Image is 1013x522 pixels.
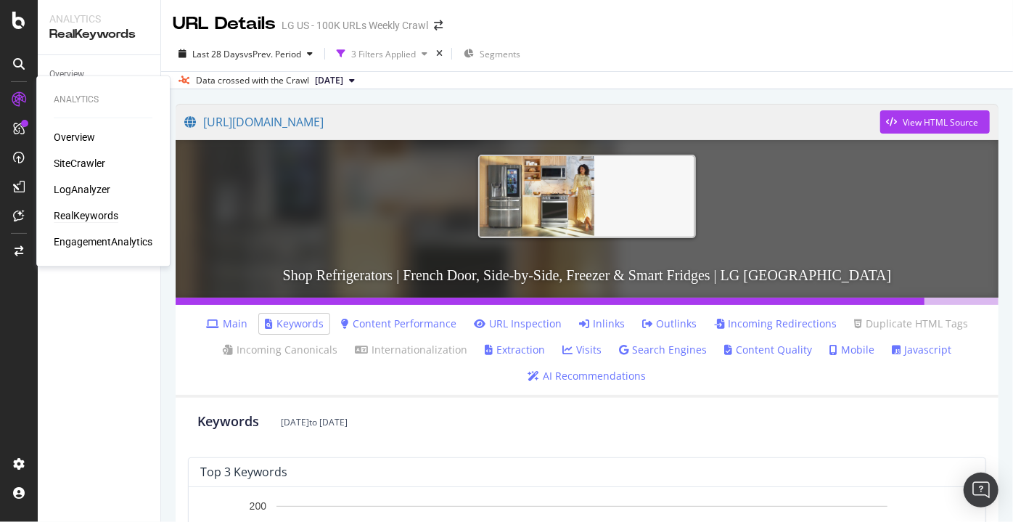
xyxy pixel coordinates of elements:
[49,67,84,82] div: Overview
[434,20,443,30] div: arrow-right-arrow-left
[892,343,951,357] a: Javascript
[315,74,343,87] span: 2025 Aug. 31st
[903,116,978,129] div: View HTML Source
[351,48,416,60] div: 3 Filters Applied
[223,343,337,357] a: Incoming Canonicals
[478,155,696,238] img: Shop Refrigerators | French Door, Side-by-Side, Freezer & Smart Fridges | LG USA
[642,317,697,331] a: Outlinks
[964,473,998,507] div: Open Intercom Messenger
[485,343,545,357] a: Extraction
[474,317,562,331] a: URL Inspection
[880,110,990,134] button: View HTML Source
[54,130,95,144] a: Overview
[714,317,837,331] a: Incoming Redirections
[250,500,267,512] text: 200
[206,317,247,331] a: Main
[54,182,110,197] a: LogAnalyzer
[173,42,319,65] button: Last 28 DaysvsPrev. Period
[579,317,625,331] a: Inlinks
[480,48,520,60] span: Segments
[49,12,149,26] div: Analytics
[341,317,456,331] a: Content Performance
[829,343,874,357] a: Mobile
[54,235,152,249] a: EngagementAnalytics
[176,253,998,298] h3: Shop Refrigerators | French Door, Side-by-Side, Freezer & Smart Fridges | LG [GEOGRAPHIC_DATA]
[281,416,348,428] div: [DATE] to [DATE]
[331,42,433,65] button: 3 Filters Applied
[200,465,287,479] div: top 3 keywords
[562,343,602,357] a: Visits
[433,46,446,61] div: times
[309,72,361,89] button: [DATE]
[54,156,105,171] a: SiteCrawler
[54,208,118,223] a: RealKeywords
[282,18,428,33] div: LG US - 100K URLs Weekly Crawl
[854,317,968,331] a: Duplicate HTML Tags
[54,94,152,106] div: Analytics
[244,48,301,60] span: vs Prev. Period
[173,12,276,36] div: URL Details
[619,343,707,357] a: Search Engines
[49,26,149,43] div: RealKeywords
[196,74,309,87] div: Data crossed with the Crawl
[528,369,647,383] a: AI Recommendations
[184,104,880,140] a: [URL][DOMAIN_NAME]
[49,67,150,82] a: Overview
[192,48,244,60] span: Last 28 Days
[265,317,324,331] a: Keywords
[355,343,467,357] a: Internationalization
[458,42,526,65] button: Segments
[724,343,812,357] a: Content Quality
[197,412,259,431] div: Keywords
